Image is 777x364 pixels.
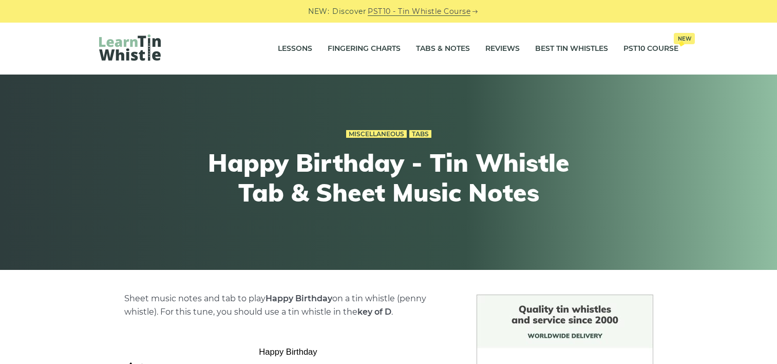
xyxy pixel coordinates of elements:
a: PST10 CourseNew [623,36,678,62]
a: Tabs & Notes [416,36,470,62]
span: New [674,33,695,44]
h1: Happy Birthday - Tin Whistle Tab & Sheet Music Notes [200,148,578,207]
a: Fingering Charts [328,36,401,62]
img: LearnTinWhistle.com [99,34,161,61]
p: Sheet music notes and tab to play on a tin whistle (penny whistle). For this tune, you should use... [124,292,452,319]
a: Reviews [485,36,520,62]
a: Lessons [278,36,312,62]
strong: key of D [357,307,391,317]
a: Tabs [409,130,431,138]
a: Miscellaneous [346,130,407,138]
a: Best Tin Whistles [535,36,608,62]
strong: Happy Birthday [266,294,332,303]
